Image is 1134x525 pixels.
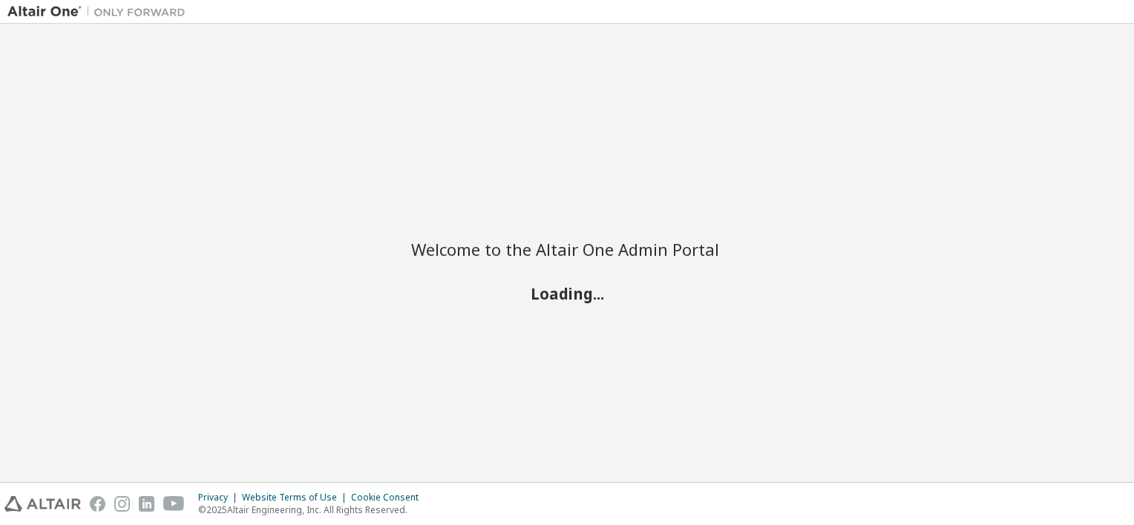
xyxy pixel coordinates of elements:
[139,496,154,512] img: linkedin.svg
[198,492,242,503] div: Privacy
[163,496,185,512] img: youtube.svg
[242,492,351,503] div: Website Terms of Use
[90,496,105,512] img: facebook.svg
[411,284,723,303] h2: Loading...
[7,4,193,19] img: Altair One
[4,496,81,512] img: altair_logo.svg
[351,492,427,503] div: Cookie Consent
[411,239,723,260] h2: Welcome to the Altair One Admin Portal
[198,503,427,516] p: © 2025 Altair Engineering, Inc. All Rights Reserved.
[114,496,130,512] img: instagram.svg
